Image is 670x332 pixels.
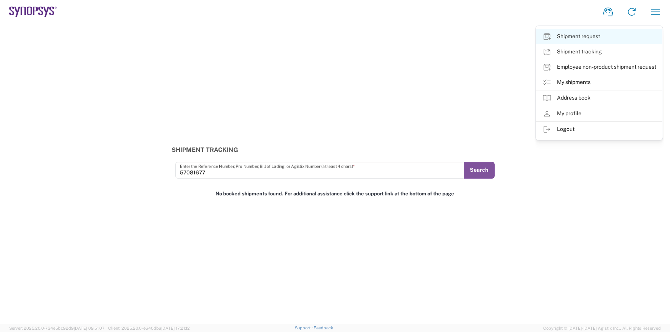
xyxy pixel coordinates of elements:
h3: Shipment Tracking [172,146,498,153]
a: My shipments [536,75,662,90]
a: Logout [536,122,662,137]
span: [DATE] 17:21:12 [161,326,190,330]
span: Copyright © [DATE]-[DATE] Agistix Inc., All Rights Reserved [543,325,661,332]
div: No booked shipments found. For additional assistance click the support link at the bottom of the ... [168,187,503,201]
a: Shipment tracking [536,44,662,60]
a: Address book [536,90,662,106]
a: Support [295,326,314,330]
a: Feedback [314,326,333,330]
button: Search [464,162,495,179]
span: [DATE] 09:51:07 [74,326,105,330]
a: Employee non-product shipment request [536,60,662,75]
a: Shipment request [536,29,662,44]
span: Server: 2025.20.0-734e5bc92d9 [9,326,105,330]
span: Client: 2025.20.0-e640dba [108,326,190,330]
a: My profile [536,106,662,121]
